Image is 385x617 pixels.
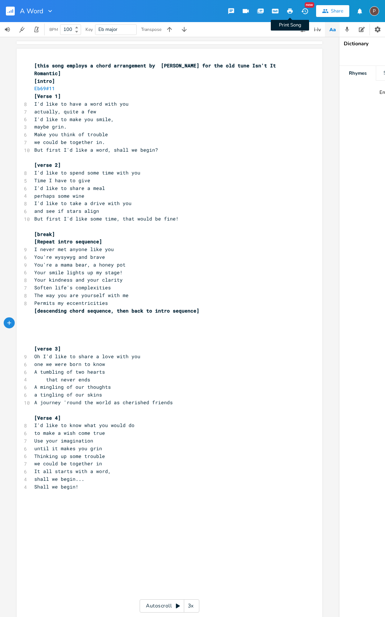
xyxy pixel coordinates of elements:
[339,66,376,81] div: Rhymes
[34,231,55,237] span: [break]
[297,4,312,18] button: New
[140,599,199,613] div: Autoscroll
[34,261,126,268] span: You're a mama bear, a honey pot
[34,162,61,168] span: [verse 2]
[85,27,93,32] div: Key
[34,85,55,92] span: Eb69#11
[34,108,96,115] span: actually, quite a few
[34,147,158,153] span: But first I'd like a word, shall we begin?
[34,177,90,184] span: Time I have to give
[34,391,102,398] span: a tingling of our skins
[34,353,140,360] span: Oh I'd like to share a love with you
[184,599,197,613] div: 3x
[34,193,84,199] span: perhaps some wine
[34,62,279,77] span: [this song employs a chord arrangement by [PERSON_NAME] for the old tune Isn't It Romantic]
[34,476,84,482] span: shall we begin...
[34,468,111,475] span: It all starts with a word,
[34,246,114,253] span: I never met anyone like you
[34,185,105,191] span: I'd like to share a meal
[141,27,161,32] div: Transpose
[34,200,132,207] span: I'd like to take a drive with you
[49,28,58,32] div: BPM
[34,430,105,436] span: to make a wish come true
[34,376,90,383] span: that never ends
[34,292,129,299] span: The way you are yourself with me
[34,276,123,283] span: Your kindness and your clarity
[34,215,179,222] span: But first I'd like some time, that would be fine!
[34,131,108,138] span: Make you think of trouble
[34,345,61,352] span: [verse 3]
[331,8,343,14] div: Share
[34,422,134,429] span: I'd like to know what you would do
[34,307,199,314] span: [descending chord sequence, then back to intro sequence]
[34,483,78,490] span: Shall we begin!
[20,8,43,14] span: A Word
[370,3,379,20] button: P
[34,238,102,245] span: [Repeat intro sequence]
[34,300,108,306] span: Permits my eccentricities
[34,284,111,291] span: Soften life's complexities
[370,6,379,16] div: Paul H
[34,445,102,452] span: until it makes you grin
[34,460,102,467] span: we could be together in
[34,361,105,367] span: one we were born to know
[34,369,105,375] span: A tumbling of two hearts
[34,101,129,107] span: I'd like to have a word with you
[34,415,61,421] span: [Verse 4]
[316,5,349,17] button: Share
[34,169,140,176] span: I'd like to spend some time with you
[34,384,111,390] span: A mingling of our thoughts
[34,254,105,260] span: You're wysywyg and brave
[34,93,61,99] span: [Verse 1]
[34,269,123,276] span: Your smile lights up my stage!
[34,208,99,214] span: and see if stars align
[98,26,118,33] span: Eb major
[34,78,55,84] span: [intro]
[34,453,105,459] span: Thinking up some trouble
[283,4,297,18] button: Print Song
[34,123,67,130] span: maybe grin.
[34,116,114,123] span: I'd like to make you smile,
[34,437,93,444] span: Use your imagination
[305,2,314,8] div: New
[34,139,105,145] span: we could be together in.
[34,399,173,406] span: A journey 'round the world as cherished friends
